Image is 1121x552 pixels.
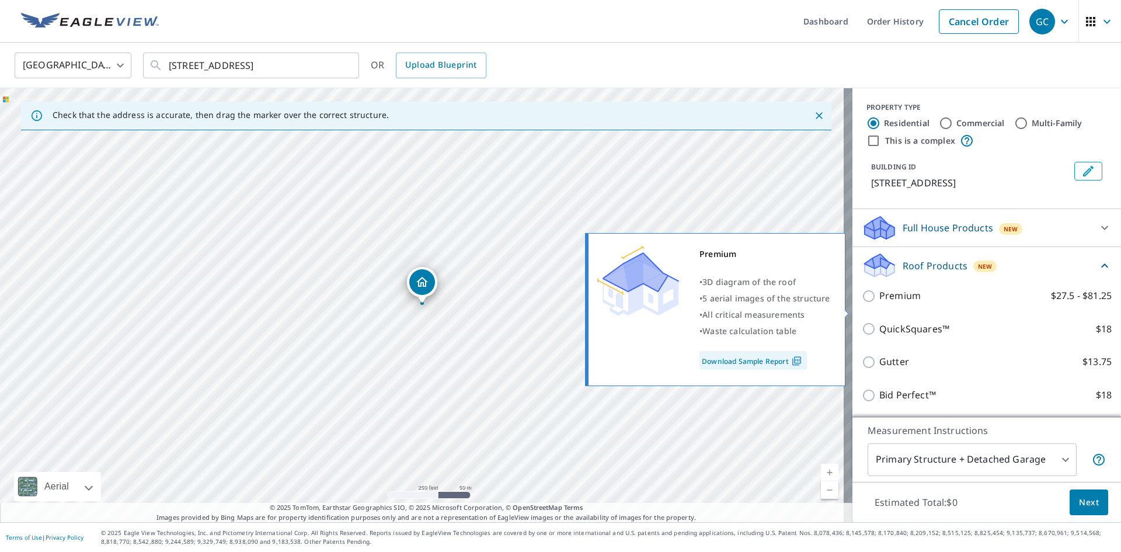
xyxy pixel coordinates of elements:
[1096,388,1112,402] p: $18
[564,503,583,512] a: Terms
[868,443,1077,476] div: Primary Structure + Detached Garage
[699,274,830,290] div: •
[1029,9,1055,34] div: GC
[702,309,805,320] span: All critical measurements
[862,214,1112,242] div: Full House ProductsNew
[1082,355,1112,369] p: $13.75
[903,259,967,273] p: Roof Products
[1051,289,1112,303] p: $27.5 - $81.25
[702,293,830,304] span: 5 aerial images of the structure
[862,252,1112,279] div: Roof ProductsNew
[1074,162,1102,180] button: Edit building 1
[597,246,679,316] img: Premium
[699,351,807,370] a: Download Sample Report
[21,13,159,30] img: EV Logo
[53,110,389,120] p: Check that the address is accurate, then drag the marker over the correct structure.
[15,49,131,82] div: [GEOGRAPHIC_DATA]
[407,267,437,303] div: Dropped pin, building 1, Residential property, 8339 Chesapeake Dr North Ridgeville, OH 44039
[6,534,83,541] p: |
[879,322,949,336] p: QuickSquares™
[866,102,1107,113] div: PROPERTY TYPE
[1092,453,1106,467] span: Your report will include the primary structure and a detached garage if one exists.
[1032,117,1082,129] label: Multi-Family
[1079,495,1099,510] span: Next
[821,464,838,481] a: Current Level 17, Zoom In
[978,262,993,271] span: New
[699,290,830,307] div: •
[699,307,830,323] div: •
[879,388,936,402] p: Bid Perfect™
[46,533,83,541] a: Privacy Policy
[699,246,830,262] div: Premium
[14,472,101,501] div: Aerial
[101,529,1115,546] p: © 2025 Eagle View Technologies, Inc. and Pictometry International Corp. All Rights Reserved. Repo...
[702,325,796,336] span: Waste calculation table
[6,533,42,541] a: Terms of Use
[871,176,1070,190] p: [STREET_ADDRESS]
[41,472,72,501] div: Aerial
[865,489,967,515] p: Estimated Total: $0
[812,108,827,123] button: Close
[1004,224,1018,234] span: New
[513,503,562,512] a: OpenStreetMap
[868,423,1106,438] p: Measurement Instructions
[371,53,486,78] div: OR
[169,49,335,82] input: Search by address or latitude-longitude
[885,135,955,147] label: This is a complex
[702,276,796,287] span: 3D diagram of the roof
[270,503,583,513] span: © 2025 TomTom, Earthstar Geographics SIO, © 2025 Microsoft Corporation, ©
[405,58,476,72] span: Upload Blueprint
[821,481,838,499] a: Current Level 17, Zoom Out
[1070,489,1108,516] button: Next
[871,162,916,172] p: BUILDING ID
[939,9,1019,34] a: Cancel Order
[884,117,929,129] label: Residential
[879,289,921,303] p: Premium
[789,356,805,366] img: Pdf Icon
[879,355,909,369] p: Gutter
[699,323,830,339] div: •
[396,53,486,78] a: Upload Blueprint
[903,221,993,235] p: Full House Products
[1096,322,1112,336] p: $18
[956,117,1005,129] label: Commercial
